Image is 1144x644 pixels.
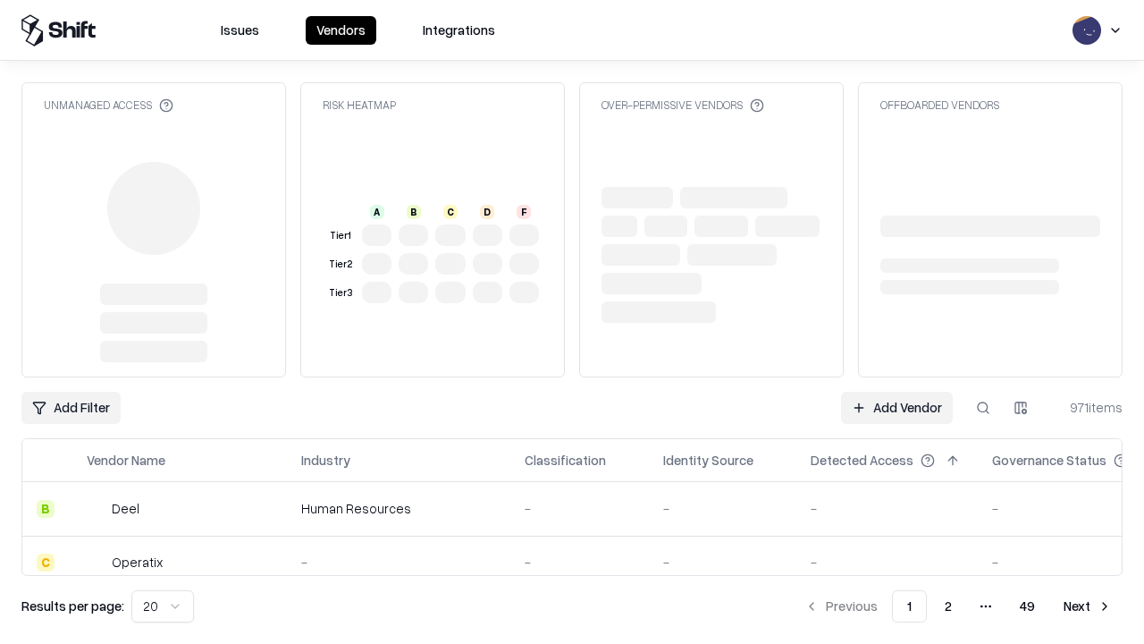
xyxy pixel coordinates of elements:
div: C [443,205,458,219]
a: Add Vendor [841,392,953,424]
div: Governance Status [992,451,1106,470]
div: - [525,553,635,572]
div: B [37,500,55,518]
div: - [811,553,963,572]
button: 49 [1005,590,1049,623]
div: B [407,205,421,219]
div: Detected Access [811,451,913,470]
div: Tier 2 [326,257,355,272]
div: Offboarded Vendors [880,97,999,113]
button: Integrations [412,16,506,45]
div: Deel [112,499,139,518]
div: F [517,205,531,219]
div: Tier 3 [326,285,355,301]
div: A [370,205,384,219]
div: Tier 1 [326,228,355,243]
button: Issues [210,16,270,45]
nav: pagination [794,590,1123,623]
img: Deel [87,500,105,518]
div: D [480,205,494,219]
div: - [301,553,496,572]
div: Identity Source [663,451,753,470]
div: C [37,554,55,572]
div: Human Resources [301,499,496,518]
button: Vendors [306,16,376,45]
div: - [811,499,963,518]
img: Operatix [87,554,105,572]
div: - [525,499,635,518]
div: Over-Permissive Vendors [601,97,764,113]
button: 1 [892,590,927,623]
div: Risk Heatmap [323,97,396,113]
button: 2 [930,590,966,623]
button: Next [1053,590,1123,623]
div: Unmanaged Access [44,97,173,113]
div: - [663,499,782,518]
div: Industry [301,451,350,470]
div: Vendor Name [87,451,165,470]
div: Classification [525,451,606,470]
p: Results per page: [21,597,124,615]
div: Operatix [112,553,163,572]
div: 971 items [1051,398,1123,417]
button: Add Filter [21,392,121,424]
div: - [663,553,782,572]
